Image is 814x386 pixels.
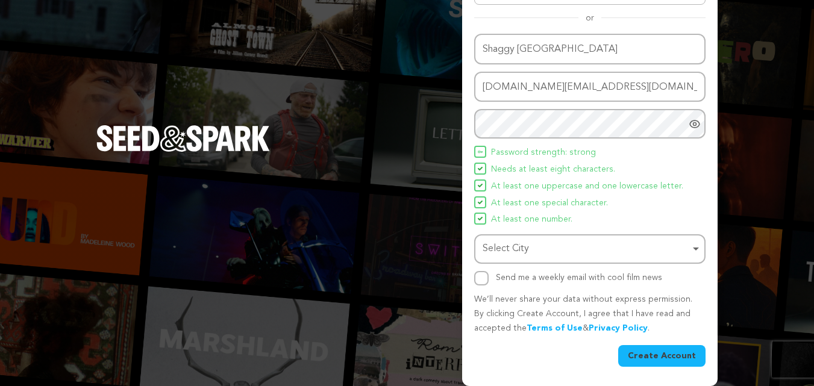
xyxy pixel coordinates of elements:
a: Seed&Spark Homepage [96,125,270,176]
img: Seed&Spark Icon [478,183,483,188]
a: Terms of Use [527,324,583,332]
span: At least one special character. [491,196,608,211]
span: Needs at least eight characters. [491,163,615,177]
input: Email address [474,72,706,102]
img: Seed&Spark Logo [96,125,270,152]
span: or [578,12,601,24]
span: At least one number. [491,213,572,227]
img: Seed&Spark Icon [478,216,483,221]
label: Send me a weekly email with cool film news [496,273,662,282]
a: Privacy Policy [589,324,648,332]
img: Seed&Spark Icon [478,149,483,154]
img: Seed&Spark Icon [478,166,483,171]
a: Show password as plain text. Warning: this will display your password on the screen. [689,118,701,130]
div: Select City [483,240,690,258]
p: We’ll never share your data without express permission. By clicking Create Account, I agree that ... [474,293,706,335]
button: Create Account [618,345,706,367]
input: Name [474,34,706,64]
span: At least one uppercase and one lowercase letter. [491,179,683,194]
img: Seed&Spark Icon [478,200,483,205]
span: Password strength: strong [491,146,596,160]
